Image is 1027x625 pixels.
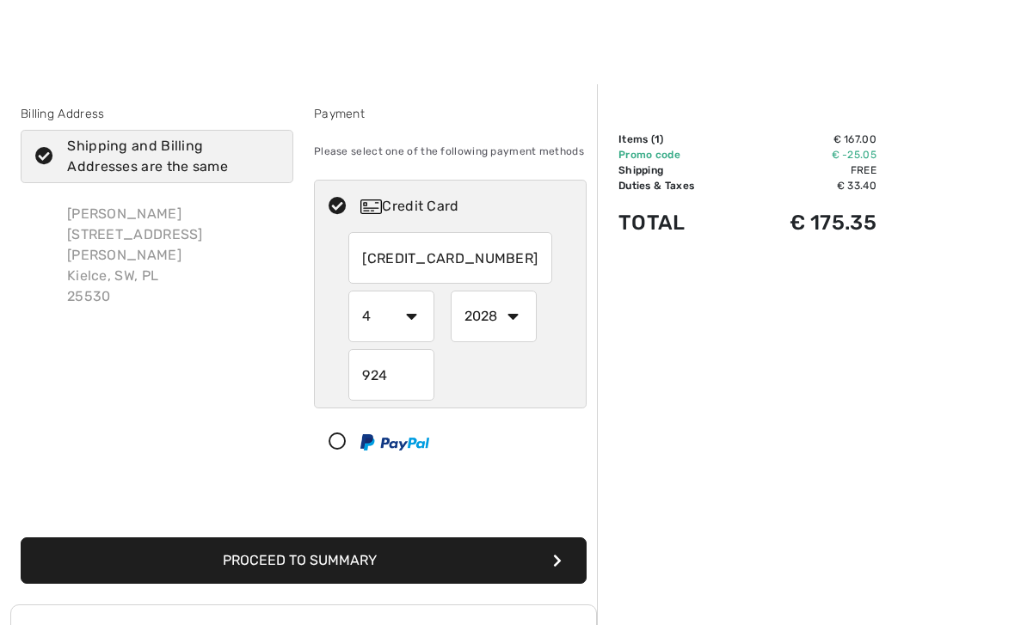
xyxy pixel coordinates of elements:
[360,434,429,450] img: PayPal
[21,105,293,123] div: Billing Address
[655,133,660,145] span: 1
[618,193,739,252] td: Total
[739,193,876,252] td: € 175.35
[348,349,434,401] input: CVD
[360,196,575,217] div: Credit Card
[348,232,551,284] input: Card number
[618,178,739,193] td: Duties & Taxes
[618,147,739,162] td: Promo code
[314,105,587,123] div: Payment
[67,136,268,177] div: Shipping and Billing Addresses are the same
[314,130,587,173] div: Please select one of the following payment methods
[739,147,876,162] td: € -25.05
[739,162,876,178] td: Free
[618,162,739,178] td: Shipping
[739,132,876,147] td: € 167.00
[21,537,587,584] button: Proceed to Summary
[360,199,382,214] img: Credit Card
[739,178,876,193] td: € 33.40
[618,132,739,147] td: Items ( )
[53,190,293,321] div: [PERSON_NAME] [STREET_ADDRESS][PERSON_NAME] Kielce, SW, PL 25530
